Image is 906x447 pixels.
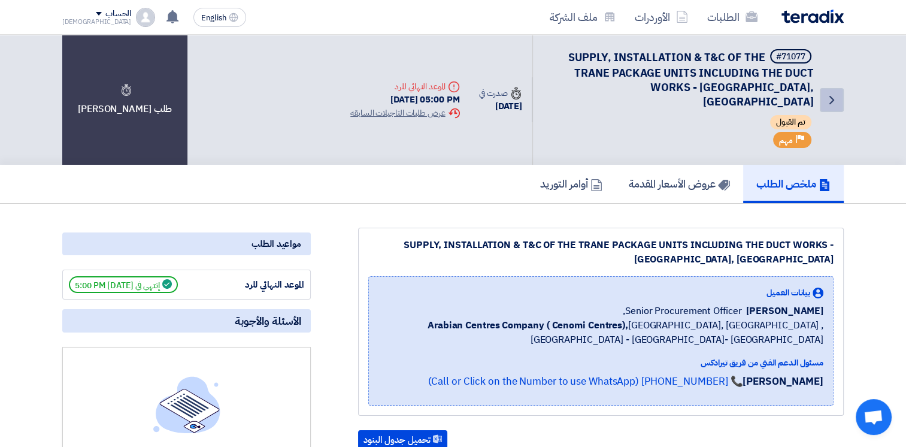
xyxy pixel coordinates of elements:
a: ملف الشركة [540,3,625,31]
div: عرض طلبات التاجيلات السابقه [350,107,459,119]
span: الأسئلة والأجوبة [235,314,301,328]
img: profile_test.png [136,8,155,27]
span: مهم [779,135,793,146]
span: بيانات العميل [766,286,810,299]
a: 📞 [PHONE_NUMBER] (Call or Click on the Number to use WhatsApp) [428,374,743,389]
button: English [193,8,246,27]
span: [GEOGRAPHIC_DATA], [GEOGRAPHIC_DATA] ,[GEOGRAPHIC_DATA] - [GEOGRAPHIC_DATA]- [GEOGRAPHIC_DATA] [378,318,823,347]
h5: ملخص الطلب [756,177,831,191]
h5: SUPPLY, INSTALLATION & T&C OF THE TRANE PACKAGE UNITS INCLUDING THE DUCT WORKS - HAIFA MALL, JEDDAH [547,49,814,109]
div: الموعد النهائي للرد [350,80,459,93]
div: الحساب [105,9,131,19]
span: SUPPLY, INSTALLATION & T&C OF THE TRANE PACKAGE UNITS INCLUDING THE DUCT WORKS - [GEOGRAPHIC_DATA... [568,49,814,110]
div: [DATE] [479,99,522,113]
div: SUPPLY, INSTALLATION & T&C OF THE TRANE PACKAGE UNITS INCLUDING THE DUCT WORKS - [GEOGRAPHIC_DATA... [368,238,834,267]
a: الطلبات [698,3,767,31]
span: تم القبول [770,115,811,129]
a: الأوردرات [625,3,698,31]
div: [DEMOGRAPHIC_DATA] [62,19,131,25]
b: Arabian Centres Company ( Cenomi Centres), [428,318,628,333]
h5: أوامر التوريد [540,177,602,191]
div: [DATE] 05:00 PM [350,93,459,107]
span: [PERSON_NAME] [746,304,823,318]
span: Senior Procurement Officer, [623,304,741,318]
a: ملخص الطلب [743,165,844,203]
a: عروض الأسعار المقدمة [616,165,743,203]
div: مسئول الدعم الفني من فريق تيرادكس [378,357,823,369]
div: مواعيد الطلب [62,232,311,255]
h5: عروض الأسعار المقدمة [629,177,730,191]
div: صدرت في [479,87,522,99]
img: empty_state_list.svg [153,376,220,433]
img: Teradix logo [781,10,844,23]
strong: [PERSON_NAME] [743,374,823,389]
div: #71077 [776,53,805,61]
div: Open chat [856,399,892,435]
div: طلب [PERSON_NAME] [62,35,187,165]
span: English [201,14,226,22]
span: إنتهي في [DATE] 5:00 PM [69,276,178,293]
a: أوامر التوريد [527,165,616,203]
div: الموعد النهائي للرد [214,278,304,292]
